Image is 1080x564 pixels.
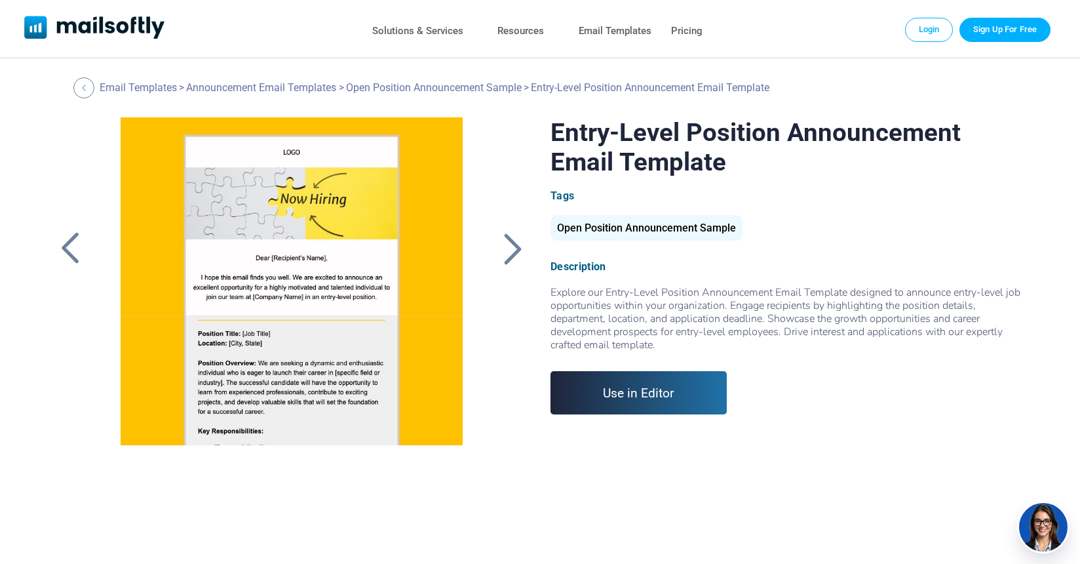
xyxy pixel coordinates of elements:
a: Open Position Announcement Sample [550,227,742,233]
h1: Entry-Level Position Announcement Email Template [550,117,1026,176]
a: Use in Editor [550,371,727,414]
a: Open Position Announcement Sample [346,81,522,94]
a: Mailsoftly [24,16,165,41]
div: Tags [550,190,1026,202]
div: Open Position Announcement Sample [550,215,742,241]
a: Back [497,232,530,266]
a: Resources [497,22,544,41]
a: Solutions & Services [372,22,463,41]
a: Entry-Level Position Announcement Email Template [102,117,482,445]
a: Pricing [671,22,703,41]
a: Back [73,77,98,98]
a: Email Templates [100,81,177,94]
a: Announcement Email Templates [186,81,336,94]
a: Back [54,232,87,266]
span: Explore our Entry-Level Position Announcement Email Template designed to announce entry-level job... [550,285,1020,352]
a: Trial [959,18,1051,41]
div: Description [550,260,1026,273]
a: Email Templates [579,22,651,41]
a: Login [905,18,954,41]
